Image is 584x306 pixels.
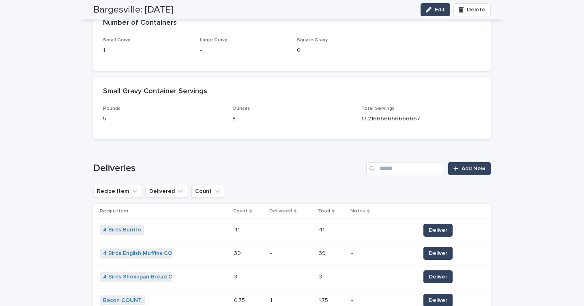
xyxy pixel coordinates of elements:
[318,207,330,216] p: Total
[234,295,247,304] p: 0.75
[103,38,130,43] span: Small Gravy
[93,242,491,265] tr: 4 Birds English Muffins COUNT 3939 -- 3939 -- Deliver
[103,115,223,123] p: 5
[429,296,447,304] span: Deliver
[435,7,445,13] span: Edit
[361,115,481,123] p: 13.216666666666667
[200,46,287,55] p: -
[319,248,327,257] p: 39
[146,185,188,198] button: Delivered
[351,248,354,257] p: -
[93,163,363,174] h1: Deliveries
[93,185,142,198] button: Recipe Item
[100,207,128,216] p: Recipe Item
[103,274,189,280] a: 4 Birds Shokupan Bread COUNT
[319,295,330,304] p: 1.75
[103,46,190,55] p: 1
[462,166,485,171] span: Add New
[93,4,173,16] h2: Bargesville: [DATE]
[103,19,177,28] h2: Number of Containers
[191,185,225,198] button: Count
[270,272,273,280] p: -
[103,106,120,111] span: Pounds
[423,224,453,237] button: Deliver
[270,295,274,304] p: 1
[319,225,326,233] p: 41
[319,272,324,280] p: 3
[233,207,247,216] p: Count
[350,207,365,216] p: Notes
[429,226,447,234] span: Deliver
[429,273,447,281] span: Deliver
[423,247,453,260] button: Deliver
[103,250,184,257] a: 4 Birds English Muffins COUNT
[351,272,354,280] p: -
[366,162,443,175] input: Search
[297,46,384,55] p: 0
[453,3,491,16] button: Delete
[269,207,292,216] p: Delivered
[234,248,243,257] p: 39
[423,270,453,283] button: Deliver
[103,227,141,233] a: 4 Birds Burrito
[232,115,352,123] p: 8
[351,295,354,304] p: -
[297,38,328,43] span: Square Gravy
[448,162,491,175] a: Add New
[351,225,354,233] p: -
[200,38,227,43] span: Large Gravy
[93,265,491,289] tr: 4 Birds Shokupan Bread COUNT 33 -- 33 -- Deliver
[429,249,447,257] span: Deliver
[103,297,142,304] a: Bacon COUNT
[270,248,273,257] p: -
[103,87,207,96] h2: Small Gravy Container Servings
[232,106,250,111] span: Ounces
[93,218,491,242] tr: 4 Birds Burrito 4141 -- 4141 -- Deliver
[467,7,485,13] span: Delete
[421,3,450,16] button: Edit
[270,225,273,233] p: -
[234,272,239,280] p: 3
[361,106,395,111] span: Total Servings
[234,225,241,233] p: 41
